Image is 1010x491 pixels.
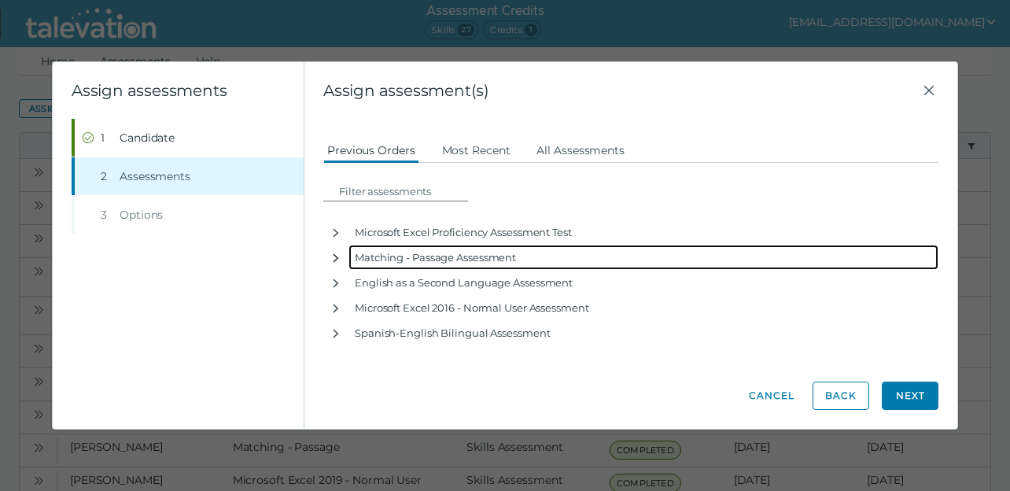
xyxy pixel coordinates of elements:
[120,130,175,146] span: Candidate
[348,220,938,245] div: Microsoft Excel Proficiency Assessment Test
[920,81,938,100] button: Close
[348,245,938,270] div: Matching - Passage Assessment
[323,81,920,100] span: Assign assessment(s)
[348,295,938,320] div: Microsoft Excel 2016 - Normal User Assessment
[348,320,938,345] div: Spanish-English Bilingual Assessment
[882,382,938,410] button: Next
[72,81,227,100] clr-wizard-title: Assign assessments
[333,182,468,201] input: Filter assessments
[348,270,938,295] div: English as a Second Language Assessment
[323,135,419,164] button: Previous Orders
[438,135,514,164] button: Most Recent
[82,131,94,144] cds-icon: Completed
[72,119,304,234] nav: Wizard steps
[101,168,113,184] div: 2
[75,157,304,195] button: 2Assessments
[813,382,869,410] button: Back
[101,130,113,146] div: 1
[743,382,800,410] button: Cancel
[120,168,190,184] span: Assessments
[533,135,628,164] button: All Assessments
[75,119,304,157] button: Completed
